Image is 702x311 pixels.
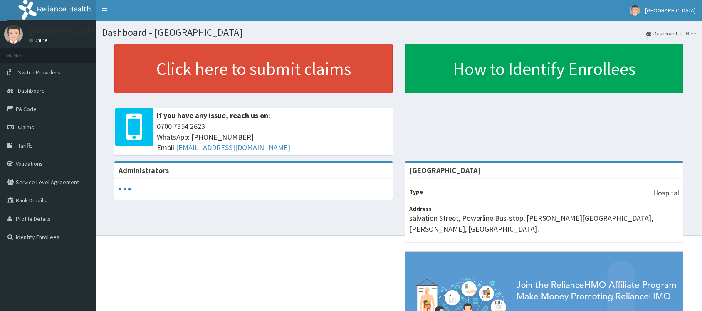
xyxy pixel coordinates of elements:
[18,123,34,131] span: Claims
[176,143,290,152] a: [EMAIL_ADDRESS][DOMAIN_NAME]
[29,37,49,43] a: Online
[18,142,33,149] span: Tariffs
[653,188,679,198] p: Hospital
[409,165,480,175] strong: [GEOGRAPHIC_DATA]
[119,165,169,175] b: Administrators
[678,30,696,37] li: Here
[409,213,679,234] p: salvation Street, Powerline Bus-stop, [PERSON_NAME][GEOGRAPHIC_DATA], [PERSON_NAME], [GEOGRAPHIC_...
[4,25,23,44] img: User Image
[157,121,388,153] span: 0700 7354 2623 WhatsApp: [PHONE_NUMBER] Email:
[646,30,677,37] a: Dashboard
[630,5,640,16] img: User Image
[29,27,98,35] p: [GEOGRAPHIC_DATA]
[119,183,131,195] svg: audio-loading
[102,27,696,38] h1: Dashboard - [GEOGRAPHIC_DATA]
[409,188,423,195] b: Type
[114,44,393,93] a: Click here to submit claims
[157,111,270,120] b: If you have any issue, reach us on:
[405,44,683,93] a: How to Identify Enrollees
[409,205,432,212] b: Address
[18,87,45,94] span: Dashboard
[645,7,696,14] span: [GEOGRAPHIC_DATA]
[18,69,60,76] span: Switch Providers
